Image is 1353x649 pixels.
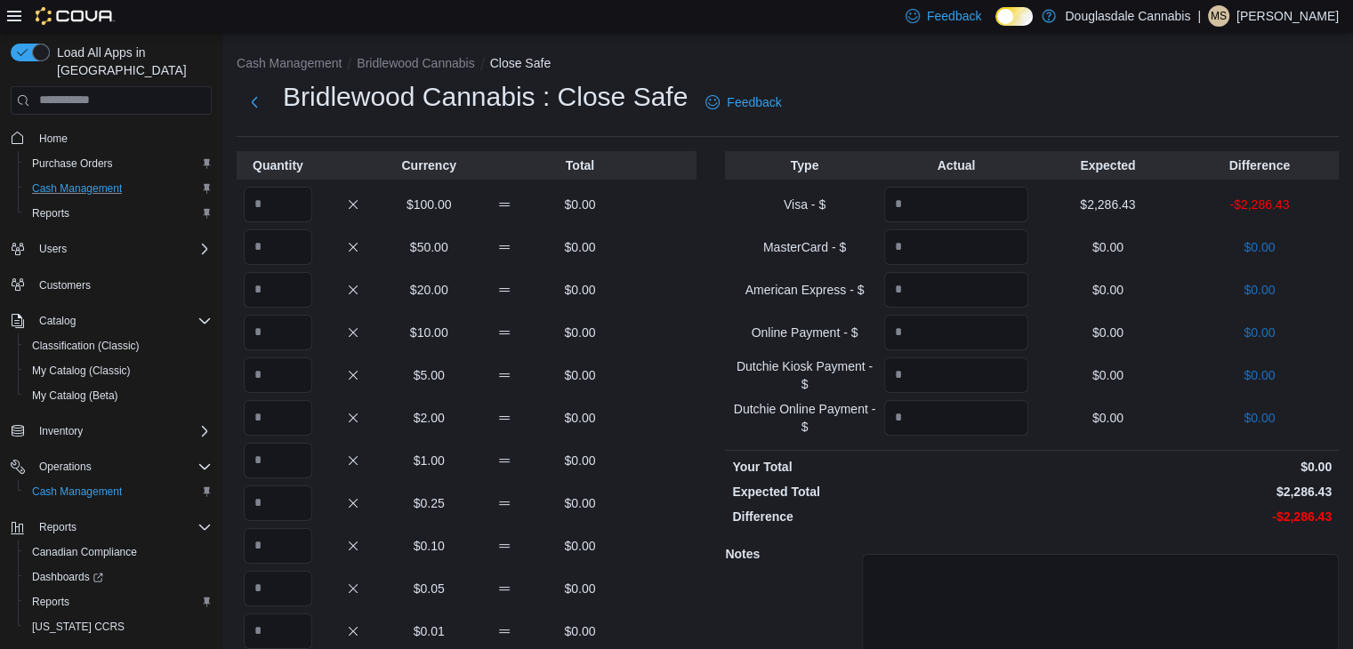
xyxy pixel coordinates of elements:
[25,335,147,357] a: Classification (Classic)
[725,536,858,572] h5: Notes
[1035,156,1180,174] p: Expected
[1035,366,1180,384] p: $0.00
[4,236,219,261] button: Users
[4,308,219,333] button: Catalog
[1188,409,1332,427] p: $0.00
[32,206,69,220] span: Reports
[18,333,219,358] button: Classification (Classic)
[732,458,1028,476] p: Your Total
[927,7,981,25] span: Feedback
[25,178,129,199] a: Cash Management
[395,366,463,384] p: $5.00
[25,541,144,563] a: Canadian Compliance
[1188,281,1332,299] p: $0.00
[1211,5,1227,27] span: MS
[395,156,463,174] p: Currency
[244,357,312,393] input: Quantity
[32,127,212,149] span: Home
[18,151,219,176] button: Purchase Orders
[39,314,76,328] span: Catalog
[18,201,219,226] button: Reports
[25,360,212,381] span: My Catalog (Classic)
[4,272,219,298] button: Customers
[884,187,1028,222] input: Quantity
[32,517,84,538] button: Reports
[32,456,99,477] button: Operations
[39,520,77,534] span: Reports
[546,238,615,256] p: $0.00
[546,494,615,512] p: $0.00
[244,272,312,308] input: Quantity
[39,132,68,146] span: Home
[18,358,219,383] button: My Catalog (Classic)
[25,178,212,199] span: Cash Management
[732,324,876,341] p: Online Payment - $
[244,156,312,174] p: Quantity
[546,537,615,555] p: $0.00
[244,400,312,436] input: Quantity
[18,176,219,201] button: Cash Management
[237,56,342,70] button: Cash Management
[546,324,615,341] p: $0.00
[395,281,463,299] p: $20.00
[39,278,91,292] span: Customers
[32,570,103,584] span: Dashboards
[732,238,876,256] p: MasterCard - $
[25,385,212,406] span: My Catalog (Beta)
[25,566,212,588] span: Dashboards
[1208,5,1229,27] div: Mckenzie Sweeney
[546,452,615,469] p: $0.00
[32,389,118,403] span: My Catalog (Beta)
[732,508,1028,525] p: Difference
[18,614,219,639] button: [US_STATE] CCRS
[39,242,67,256] span: Users
[39,460,92,474] span: Operations
[18,479,219,504] button: Cash Management
[4,515,219,540] button: Reports
[1035,238,1180,256] p: $0.00
[884,156,1028,174] p: Actual
[395,537,463,555] p: $0.10
[25,481,129,502] a: Cash Management
[25,360,138,381] a: My Catalog (Classic)
[1035,409,1180,427] p: $0.00
[18,565,219,589] a: Dashboards
[546,366,615,384] p: $0.00
[546,580,615,597] p: $0.00
[995,7,1033,26] input: Dark Mode
[4,419,219,444] button: Inventory
[1188,238,1332,256] p: $0.00
[395,196,463,213] p: $100.00
[32,310,83,332] button: Catalog
[32,339,140,353] span: Classification (Classic)
[18,540,219,565] button: Canadian Compliance
[732,281,876,299] p: American Express - $
[244,485,312,521] input: Quantity
[4,454,219,479] button: Operations
[32,238,212,260] span: Users
[18,383,219,408] button: My Catalog (Beta)
[1236,5,1339,27] p: [PERSON_NAME]
[884,272,1028,308] input: Quantity
[25,541,212,563] span: Canadian Compliance
[32,156,113,171] span: Purchase Orders
[732,483,1028,501] p: Expected Total
[884,400,1028,436] input: Quantity
[32,181,122,196] span: Cash Management
[884,357,1028,393] input: Quantity
[1188,156,1332,174] p: Difference
[32,545,137,559] span: Canadian Compliance
[698,84,788,120] a: Feedback
[884,315,1028,350] input: Quantity
[32,421,212,442] span: Inventory
[395,324,463,341] p: $10.00
[244,229,312,265] input: Quantity
[732,196,876,213] p: Visa - $
[4,125,219,151] button: Home
[546,281,615,299] p: $0.00
[283,79,688,115] h1: Bridlewood Cannabis : Close Safe
[546,622,615,640] p: $0.00
[32,310,212,332] span: Catalog
[244,613,312,649] input: Quantity
[18,589,219,614] button: Reports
